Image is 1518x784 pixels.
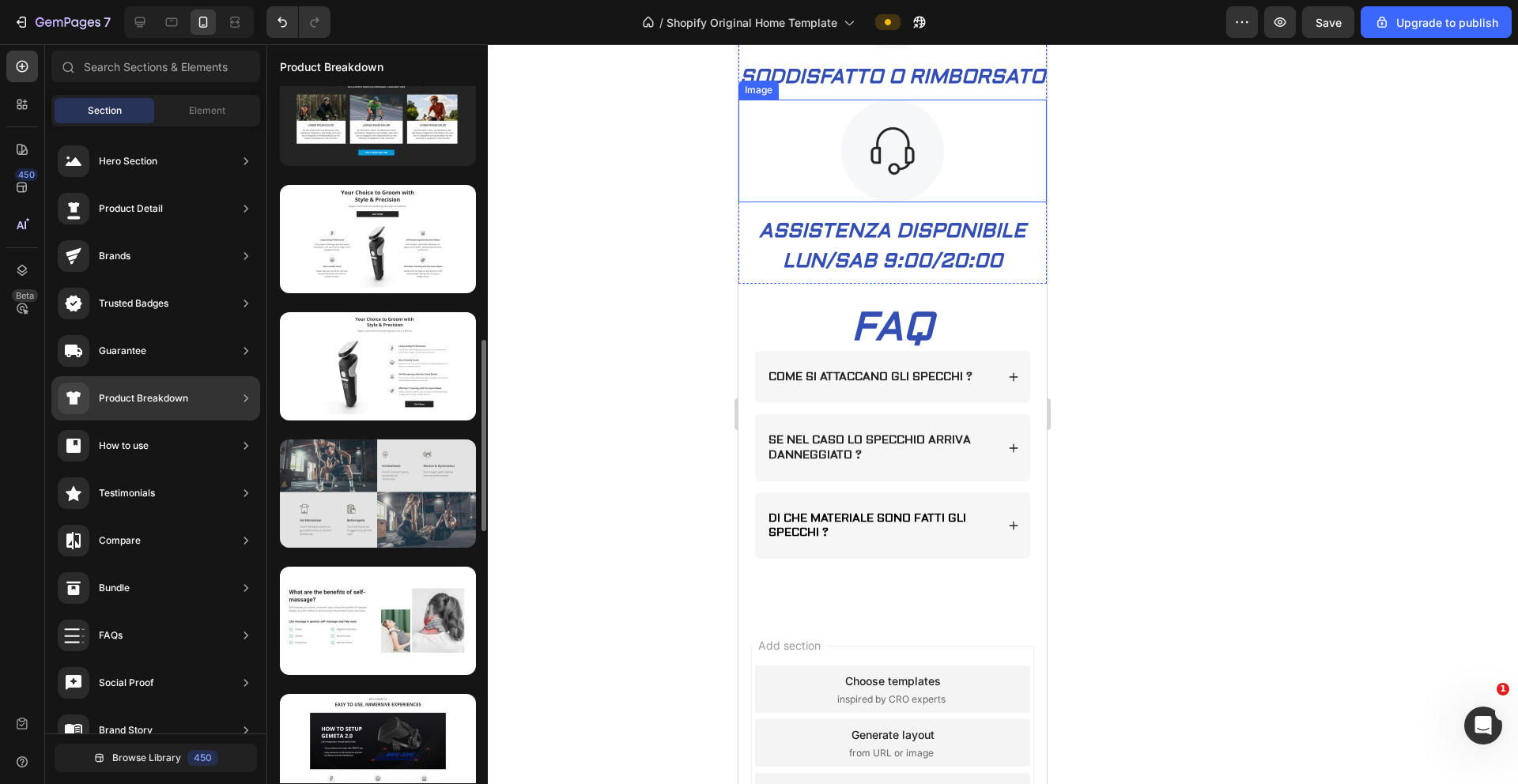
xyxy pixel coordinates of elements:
button: Save [1302,6,1354,38]
div: Bundle [99,580,130,596]
div: FAQs [99,628,123,643]
span: Save [1316,16,1342,29]
span: Element [189,104,225,118]
p: 7 [104,13,111,32]
button: 7 [6,6,118,38]
button: Browse Library450 [55,744,257,772]
div: Product Detail [99,201,163,217]
div: Upgrade to publish [1374,14,1498,31]
div: 450 [187,750,218,766]
div: Brand Story [99,722,153,738]
div: Brands [99,248,130,264]
div: Compare [99,533,141,548]
div: Beta [12,289,38,302]
div: Testimonials [99,485,155,501]
iframe: Design area [738,44,1047,784]
iframe: Intercom live chat [1464,707,1502,744]
div: Add blank section [106,736,202,752]
div: Hero Section [99,153,157,169]
div: Social Proof [99,675,154,691]
span: / [659,14,663,31]
div: Trusted Badges [99,296,168,311]
span: Section [88,104,122,118]
span: 1 [1497,683,1509,695]
div: Undo/Redo [266,6,330,38]
div: Guarantee [99,343,146,359]
div: Product Breakdown [99,390,188,406]
button: Upgrade to publish [1361,6,1512,38]
div: 450 [15,168,38,181]
span: Browse Library [112,751,181,765]
span: Shopify Original Home Template [666,14,837,31]
div: How to use [99,438,149,454]
input: Search Sections & Elements [51,51,260,82]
